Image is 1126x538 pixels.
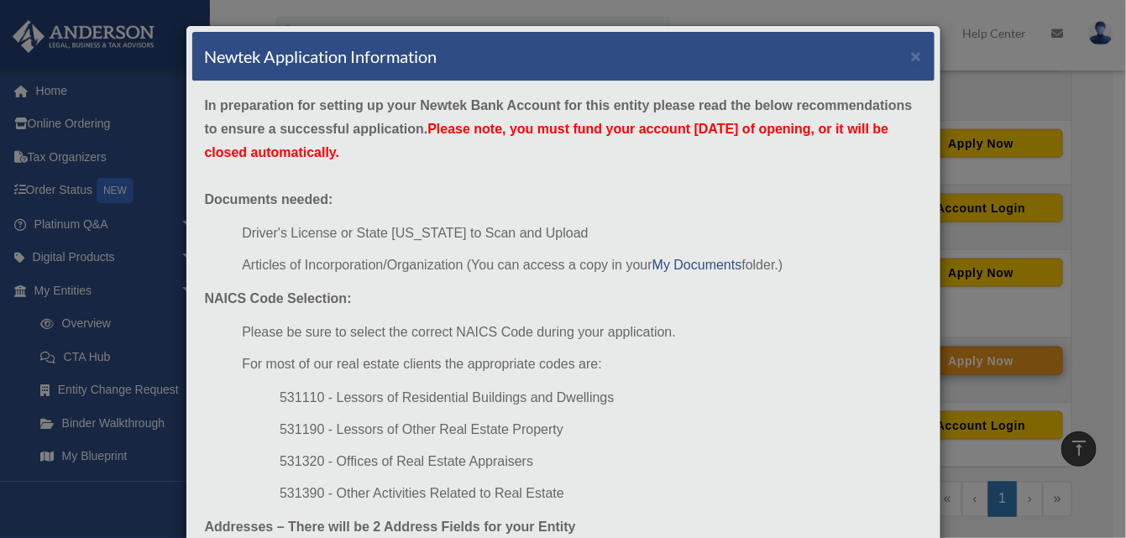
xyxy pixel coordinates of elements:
strong: Documents needed: [205,192,333,206]
li: Please be sure to select the correct NAICS Code during your application. [242,321,921,344]
li: 531110 - Lessors of Residential Buildings and Dwellings [280,386,921,410]
li: Driver's License or State [US_STATE] to Scan and Upload [242,222,921,245]
span: Please note, you must fund your account [DATE] of opening, or it will be closed automatically. [205,122,889,159]
li: 531190 - Lessors of Other Real Estate Property [280,418,921,441]
li: Articles of Incorporation/Organization (You can access a copy in your folder.) [242,253,921,277]
strong: Addresses – There will be 2 Address Fields for your Entity [205,520,576,534]
li: For most of our real estate clients the appropriate codes are: [242,353,921,376]
li: 531390 - Other Activities Related to Real Estate [280,482,921,505]
h4: Newtek Application Information [205,44,437,68]
li: 531320 - Offices of Real Estate Appraisers [280,450,921,473]
strong: NAICS Code Selection: [205,291,352,306]
strong: In preparation for setting up your Newtek Bank Account for this entity please read the below reco... [205,98,913,159]
a: My Documents [652,258,742,272]
button: × [911,47,922,65]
